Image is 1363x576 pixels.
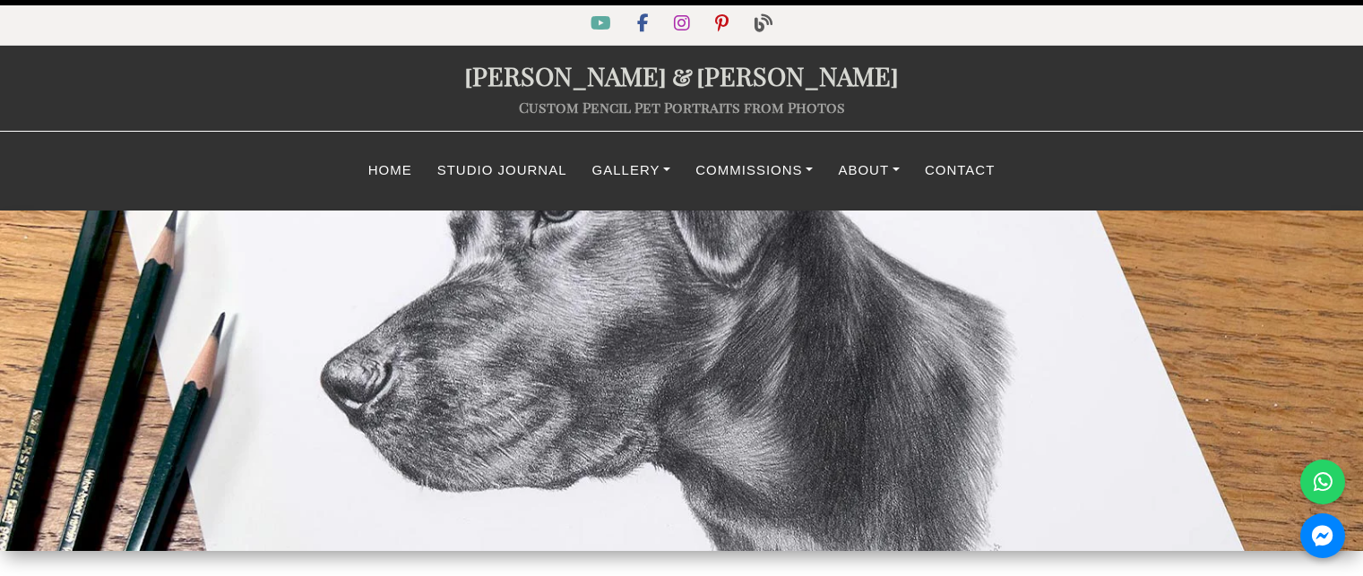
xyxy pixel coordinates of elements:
a: Studio Journal [425,153,580,188]
a: YouTube [580,17,625,32]
a: Facebook [626,17,663,32]
a: Messenger [1300,513,1345,558]
a: [PERSON_NAME]&[PERSON_NAME] [464,58,899,92]
a: Contact [912,153,1007,188]
a: Gallery [580,153,684,188]
a: WhatsApp [1300,460,1345,504]
a: Home [356,153,425,188]
a: Instagram [663,17,704,32]
a: About [825,153,912,188]
a: Pinterest [704,17,743,32]
a: Commissions [683,153,825,188]
a: Custom Pencil Pet Portraits from Photos [519,98,845,116]
span: & [667,58,696,92]
a: Blog [744,17,783,32]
